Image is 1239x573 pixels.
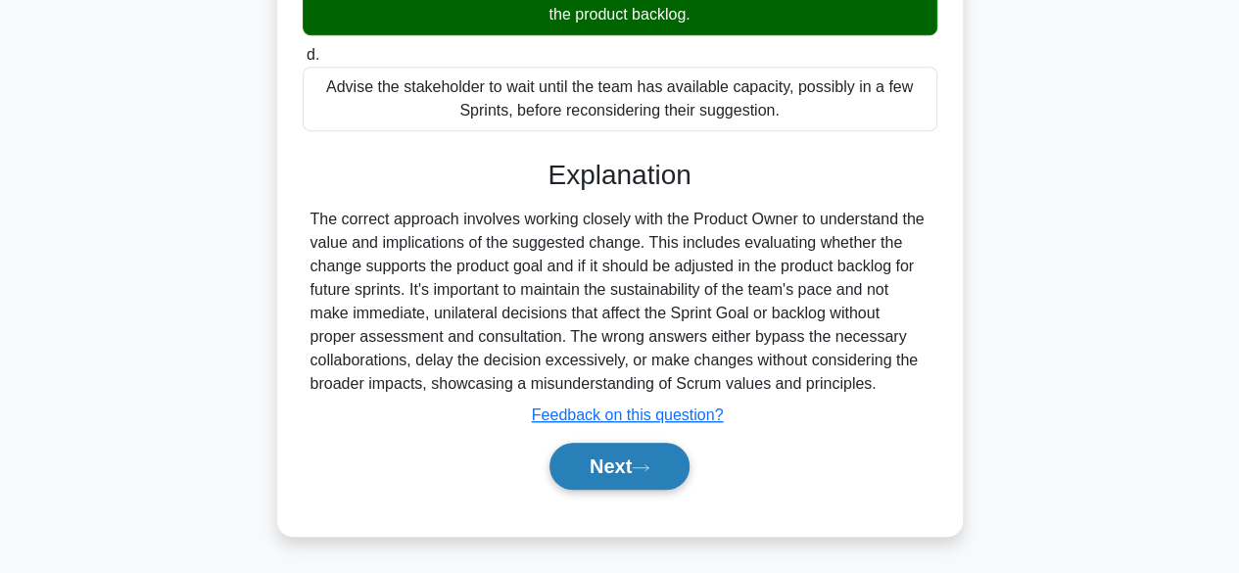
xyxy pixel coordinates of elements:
a: Feedback on this question? [532,406,724,423]
button: Next [549,443,690,490]
span: d. [307,46,319,63]
div: Advise the stakeholder to wait until the team has available capacity, possibly in a few Sprints, ... [303,67,937,131]
h3: Explanation [314,159,926,192]
div: The correct approach involves working closely with the Product Owner to understand the value and ... [310,208,929,396]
